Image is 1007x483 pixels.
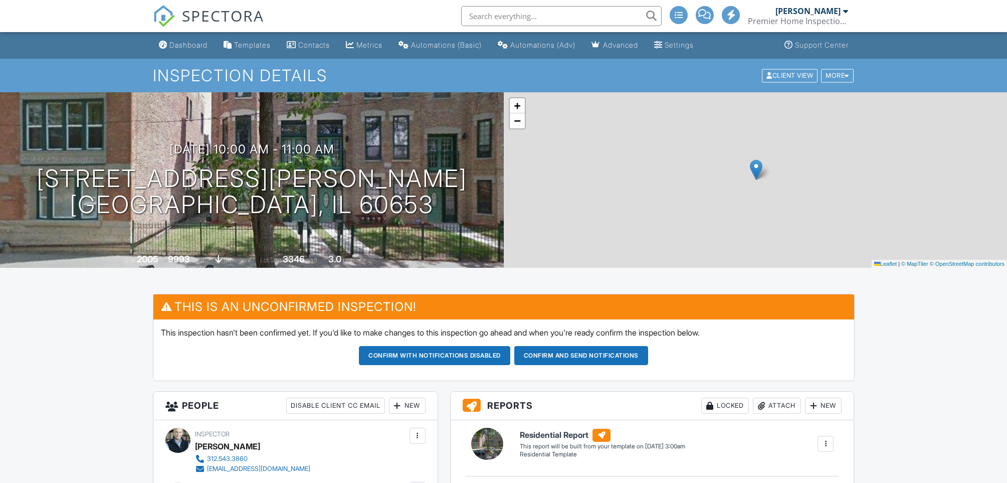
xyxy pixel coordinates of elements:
span: + [514,99,520,112]
button: Confirm with notifications disabled [359,346,510,365]
div: Premier Home Inspection Chicago LLC Lic#451.001387 [748,16,848,26]
div: [EMAIL_ADDRESS][DOMAIN_NAME] [207,465,310,473]
div: Automations (Adv) [510,41,575,49]
div: Templates [234,41,271,49]
a: 312.543.3860 [195,454,310,464]
span: Lot Size [260,256,281,264]
div: Locked [701,398,749,414]
span: SPECTORA [182,5,264,26]
span: | [898,261,900,267]
div: More [821,69,854,82]
div: 3.0 [328,254,341,264]
div: Automations (Basic) [411,41,482,49]
span: sq.ft. [306,256,319,264]
a: Settings [650,36,698,55]
div: Client View [762,69,818,82]
div: Disable Client CC Email [286,398,385,414]
h3: People [153,392,438,420]
a: Client View [761,71,820,79]
span: bathrooms [343,256,371,264]
div: Advanced [603,41,638,49]
a: Automations (Basic) [394,36,486,55]
span: sq. ft. [191,256,206,264]
img: Marker [750,159,762,180]
a: Advanced [587,36,642,55]
div: Metrics [356,41,382,49]
div: Support Center [795,41,849,49]
h6: Residential Report [520,429,685,442]
button: Confirm and send notifications [514,346,648,365]
a: Metrics [342,36,386,55]
div: New [389,398,426,414]
span: Inspector [195,430,230,438]
div: [PERSON_NAME] [775,6,841,16]
h3: [DATE] 10:00 am - 11:00 am [169,142,334,156]
h3: Reports [451,392,854,420]
span: basement [224,256,251,264]
div: Dashboard [169,41,208,49]
input: Search everything... [461,6,662,26]
h1: Inspection Details [153,67,855,84]
img: The Best Home Inspection Software - Spectora [153,5,175,27]
a: Support Center [780,36,853,55]
div: 312.543.3860 [207,455,248,463]
span: Built [124,256,135,264]
a: Contacts [283,36,334,55]
div: 9993 [168,254,190,264]
div: Attach [753,398,801,414]
a: Dashboard [155,36,212,55]
div: Contacts [298,41,330,49]
div: New [805,398,842,414]
a: © MapTiler [901,261,928,267]
a: Templates [220,36,275,55]
h3: This is an Unconfirmed Inspection! [153,294,854,319]
a: Automations (Advanced) [494,36,579,55]
a: SPECTORA [153,14,264,35]
span: − [514,114,520,127]
div: Residential Template [520,450,685,459]
a: Zoom out [510,113,525,128]
div: 3346 [283,254,305,264]
div: [PERSON_NAME] [195,439,260,454]
div: This report will be built from your template on [DATE] 3:00am [520,442,685,450]
a: Zoom in [510,98,525,113]
h1: [STREET_ADDRESS][PERSON_NAME] [GEOGRAPHIC_DATA], IL 60653 [37,166,467,219]
p: This inspection hasn't been confirmed yet. If you'd like to make changes to this inspection go ah... [161,327,847,338]
a: Leaflet [874,261,897,267]
a: © OpenStreetMap contributors [930,261,1004,267]
div: 2005 [137,254,158,264]
div: Settings [665,41,694,49]
a: [EMAIL_ADDRESS][DOMAIN_NAME] [195,464,310,474]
